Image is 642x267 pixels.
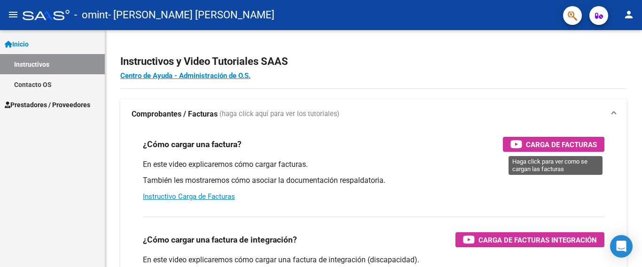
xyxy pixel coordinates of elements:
[120,53,627,71] h2: Instructivos y Video Tutoriales SAAS
[143,192,235,201] a: Instructivo Carga de Facturas
[132,109,218,119] strong: Comprobantes / Facturas
[143,159,604,170] p: En este video explicaremos cómo cargar facturas.
[5,100,90,110] span: Prestadores / Proveedores
[455,232,604,247] button: Carga de Facturas Integración
[143,233,297,246] h3: ¿Cómo cargar una factura de integración?
[623,9,634,20] mat-icon: person
[143,255,604,265] p: En este video explicaremos cómo cargar una factura de integración (discapacidad).
[8,9,19,20] mat-icon: menu
[478,234,597,246] span: Carga de Facturas Integración
[610,235,633,258] div: Open Intercom Messenger
[526,139,597,150] span: Carga de Facturas
[120,99,627,129] mat-expansion-panel-header: Comprobantes / Facturas (haga click aquí para ver los tutoriales)
[143,175,604,186] p: También les mostraremos cómo asociar la documentación respaldatoria.
[120,71,251,80] a: Centro de Ayuda - Administración de O.S.
[108,5,274,25] span: - [PERSON_NAME] [PERSON_NAME]
[219,109,339,119] span: (haga click aquí para ver los tutoriales)
[5,39,29,49] span: Inicio
[503,137,604,152] button: Carga de Facturas
[74,5,108,25] span: - omint
[143,138,242,151] h3: ¿Cómo cargar una factura?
